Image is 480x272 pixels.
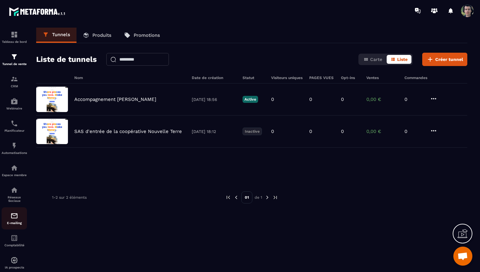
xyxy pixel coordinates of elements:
[404,129,423,134] p: 0
[2,159,27,182] a: automationsautomationsEspace membre
[52,195,87,200] p: 1-2 sur 2 éléments
[272,195,278,200] img: next
[134,32,160,38] p: Promotions
[2,207,27,229] a: emailemailE-mailing
[118,28,166,43] a: Promotions
[271,96,274,102] p: 0
[243,128,262,135] p: Inactive
[2,151,27,155] p: Automatisations
[10,142,18,149] img: automations
[2,62,27,66] p: Tunnel de vente
[9,6,66,17] img: logo
[74,96,156,102] p: Accompagnement [PERSON_NAME]
[233,195,239,200] img: prev
[2,84,27,88] p: CRM
[36,119,68,144] img: image
[271,76,303,80] h6: Visiteurs uniques
[74,76,185,80] h6: Nom
[225,195,231,200] img: prev
[10,256,18,264] img: automations
[10,164,18,172] img: automations
[192,97,236,102] p: [DATE] 18:56
[10,97,18,105] img: automations
[387,55,411,64] button: Liste
[2,129,27,132] p: Planificateur
[10,75,18,83] img: formation
[10,234,18,242] img: accountant
[2,40,27,43] p: Tableau de bord
[92,32,111,38] p: Produits
[2,182,27,207] a: social-networksocial-networkRéseaux Sociaux
[2,48,27,70] a: formationformationTunnel de vente
[366,129,398,134] p: 0,00 €
[397,57,408,62] span: Liste
[404,96,423,102] p: 0
[360,55,386,64] button: Carte
[74,129,182,134] p: SAS d'entrée de la coopérative Nouvelle Terre
[192,129,236,134] p: [DATE] 18:12
[2,266,27,269] p: IA prospects
[271,129,274,134] p: 0
[2,93,27,115] a: automationsautomationsWebinaire
[309,76,335,80] h6: PAGES VUES
[36,87,68,112] img: image
[2,229,27,252] a: accountantaccountantComptabilité
[2,221,27,225] p: E-mailing
[241,191,252,203] p: 01
[36,28,77,43] a: Tunnels
[255,195,262,200] p: de 1
[2,70,27,93] a: formationformationCRM
[341,96,344,102] p: 0
[370,57,382,62] span: Carte
[77,28,118,43] a: Produits
[366,96,398,102] p: 0,00 €
[10,53,18,61] img: formation
[264,195,270,200] img: next
[2,115,27,137] a: schedulerschedulerPlanificateur
[10,31,18,38] img: formation
[2,243,27,247] p: Comptabilité
[435,56,463,63] span: Créer tunnel
[2,107,27,110] p: Webinaire
[10,186,18,194] img: social-network
[404,76,427,80] h6: Commandes
[341,76,360,80] h6: Opt-ins
[52,32,70,37] p: Tunnels
[10,212,18,220] img: email
[2,26,27,48] a: formationformationTableau de bord
[36,53,97,66] h2: Liste de tunnels
[341,129,344,134] p: 0
[243,76,265,80] h6: Statut
[422,53,467,66] button: Créer tunnel
[2,196,27,202] p: Réseaux Sociaux
[309,96,312,102] p: 0
[2,173,27,177] p: Espace membre
[2,137,27,159] a: automationsautomationsAutomatisations
[10,120,18,127] img: scheduler
[366,76,398,80] h6: Ventes
[243,96,258,103] p: Active
[309,129,312,134] p: 0
[453,247,472,266] a: Ouvrir le chat
[192,76,236,80] h6: Date de création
